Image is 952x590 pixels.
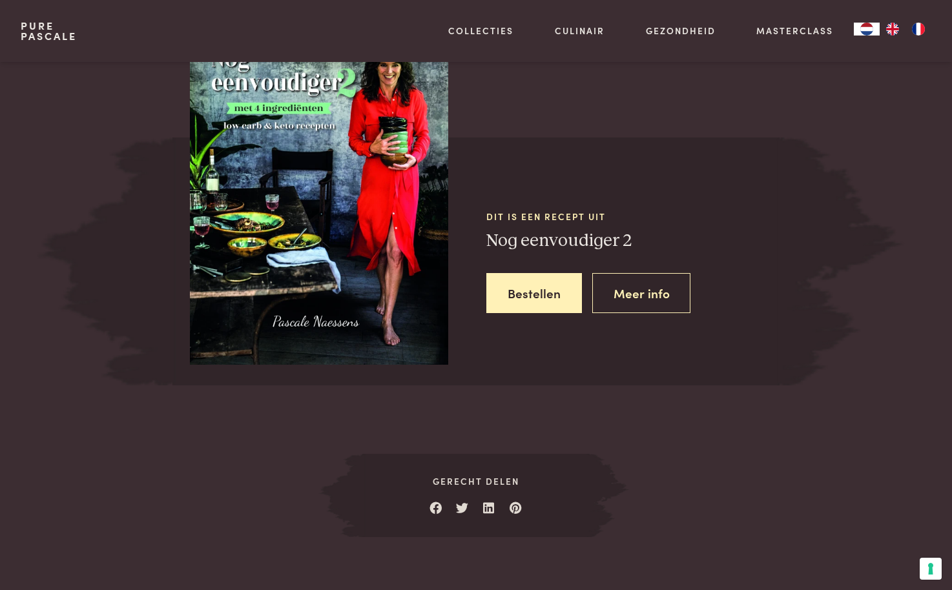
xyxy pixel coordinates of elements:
a: Bestellen [486,273,582,314]
a: Meer info [592,273,691,314]
a: Masterclass [756,24,833,37]
span: Dit is een recept uit [486,210,780,223]
a: FR [905,23,931,36]
a: NL [854,23,880,36]
aside: Language selected: Nederlands [854,23,931,36]
button: Uw voorkeuren voor toestemming voor trackingtechnologieën [920,558,942,580]
a: Collecties [448,24,513,37]
div: Language [854,23,880,36]
h3: Nog eenvoudiger 2 [486,230,780,252]
a: Gezondheid [646,24,716,37]
a: EN [880,23,905,36]
span: Gerecht delen [362,474,590,488]
a: PurePascale [21,21,77,41]
a: Culinair [555,24,605,37]
ul: Language list [880,23,931,36]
